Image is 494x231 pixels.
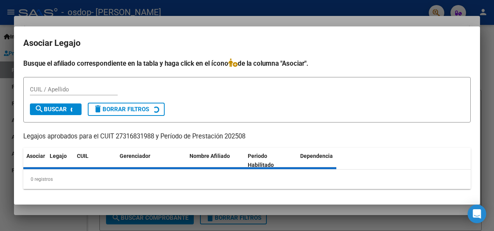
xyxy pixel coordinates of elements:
[186,148,245,173] datatable-header-cell: Nombre Afiliado
[88,103,165,116] button: Borrar Filtros
[77,153,89,159] span: CUIL
[23,170,471,189] div: 0 registros
[190,153,230,159] span: Nombre Afiliado
[26,153,45,159] span: Asociar
[300,153,333,159] span: Dependencia
[297,148,355,173] datatable-header-cell: Dependencia
[248,153,274,168] span: Periodo Habilitado
[120,153,150,159] span: Gerenciador
[23,132,471,142] p: Legajos aprobados para el CUIT 27316831988 y Período de Prestación 202508
[50,153,67,159] span: Legajo
[93,104,103,114] mat-icon: delete
[74,148,117,173] datatable-header-cell: CUIL
[93,106,149,113] span: Borrar Filtros
[47,148,74,173] datatable-header-cell: Legajo
[117,148,186,173] datatable-header-cell: Gerenciador
[468,205,486,223] div: Open Intercom Messenger
[23,148,47,173] datatable-header-cell: Asociar
[35,106,67,113] span: Buscar
[23,58,471,68] h4: Busque el afiliado correspondiente en la tabla y haga click en el ícono de la columna "Asociar".
[23,36,471,51] h2: Asociar Legajo
[30,103,82,115] button: Buscar
[245,148,297,173] datatable-header-cell: Periodo Habilitado
[35,104,44,114] mat-icon: search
